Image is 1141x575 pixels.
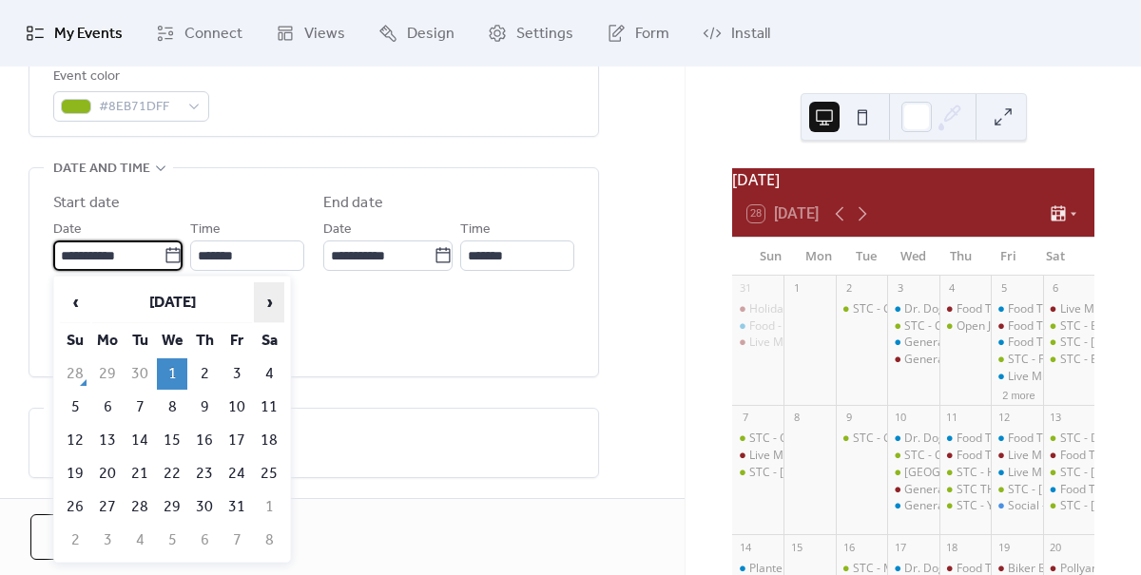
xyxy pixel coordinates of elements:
div: STC - Yacht Rockettes @ Thu Sep 11, 2025 7pm - 10pm (CDT) [939,498,991,514]
div: STC - General Knowledge Trivia @ Tue Sep 2, 2025 7pm - 9pm (CDT) [836,301,887,317]
div: Sun [747,238,795,276]
div: Food Truck - Happy Times - Lemont @ Sat Sep 13, 2025 2pm - 6pm (CDT) [1043,448,1094,464]
div: [DATE] [732,168,1094,191]
td: 14 [125,425,155,456]
div: General Knowledge Trivia - Roselle @ Wed Sep 10, 2025 7pm - 9pm (CDT) [887,498,938,514]
a: Settings [474,8,588,59]
div: STC - Happy Lobster @ Thu Sep 11, 2025 5pm - 9pm (CDT) [939,465,991,481]
td: 5 [60,392,90,423]
td: 15 [157,425,187,456]
div: General Knowledge - Roselle @ Wed Sep 3, 2025 7pm - 9pm (CDT) [887,335,938,351]
a: Form [592,8,684,59]
td: 5 [157,525,187,556]
td: 4 [125,525,155,556]
td: 31 [222,491,252,523]
td: 20 [92,458,123,489]
div: Open Jam with Sam Wyatt @ STC @ Thu Sep 4, 2025 7pm - 11pm (CDT) [939,318,991,335]
td: 24 [222,458,252,489]
div: End date [323,192,383,215]
th: Mo [92,325,123,356]
button: Cancel [30,514,155,560]
td: 25 [254,458,284,489]
div: General Knowledge Trivia - Lemont @ Wed Sep 10, 2025 7pm - 9pm (CDT) [887,482,938,498]
div: 15 [789,540,803,554]
div: Holiday Taproom Hours 12pm -10pm @ Sun Aug 31, 2025 [732,301,783,317]
div: STC - Dark Horse Grill @ Sat Sep 13, 2025 1pm - 5pm (CDT) [1043,431,1094,447]
div: 19 [996,540,1011,554]
span: Date [53,219,82,241]
div: Food Truck - Da Wing Wagon/ Launch party - Roselle @ Fri Sep 12, 2025 5pm - 9pm (CDT) [991,431,1042,447]
td: 12 [60,425,90,456]
td: 13 [92,425,123,456]
a: Connect [142,8,257,59]
td: 8 [254,525,284,556]
a: Views [261,8,359,59]
button: 2 more [995,386,1042,402]
td: 17 [222,425,252,456]
span: Views [304,23,345,46]
div: STC - Outdoor Doggie Dining class @ 1pm - 2:30pm (CDT) [749,431,1054,447]
td: 30 [125,358,155,390]
div: Social - Magician Pat Flanagan @ Fri Sep 12, 2025 8pm - 10:30pm (CDT) [991,498,1042,514]
div: Dr. Dog’s Food Truck - Roselle @ Weekly from 6pm to 9pm [887,431,938,447]
div: 5 [996,281,1011,296]
span: Time [460,219,491,241]
td: 22 [157,458,187,489]
div: STC - Billy Denton @ Sat Sep 13, 2025 2pm - 5pm (CDT) [1043,465,1094,481]
span: Design [407,23,454,46]
td: 26 [60,491,90,523]
div: Live Music - Billy Denton - Roselle @ Fri Sep 5, 2025 7pm - 10pm (CDT) [991,369,1042,385]
th: Fr [222,325,252,356]
div: 10 [893,411,907,425]
div: 14 [738,540,752,554]
div: Holiday Taproom Hours 12pm -10pm @ [DATE] [749,301,999,317]
span: Settings [516,23,573,46]
div: Food Truck - Tacos Los Jarochitos - Lemont @ Thu Sep 11, 2025 5pm - 9pm (CDT) [939,448,991,464]
div: STC - Charity Bike Ride with Sammy's Bikes @ Weekly from 6pm to 7:30pm on Wednesday from Wed May ... [887,318,938,335]
div: Food Truck- Uncle Cams Sandwiches - Roselle @ Fri Sep 5, 2025 5pm - 9pm (CDT) [991,335,1042,351]
span: › [255,283,283,321]
th: Th [189,325,220,356]
span: My Events [54,23,123,46]
div: Live Music - Dan Colles - Lemont @ Fri Sep 12, 2025 7pm - 10pm (CDT) [991,448,1042,464]
div: 8 [789,411,803,425]
td: 2 [60,525,90,556]
div: Food Truck - Chuck’s Wood Fired Pizza - Roselle @ Sat Sep 13, 2025 5pm - 8pm (CST) [1043,482,1094,498]
div: 16 [841,540,856,554]
td: 9 [189,392,220,423]
td: 30 [189,491,220,523]
span: Install [731,23,770,46]
div: Live Music - Dylan Raymond - Lemont @ Sun Sep 7, 2025 2pm - 4pm (CDT) [732,448,783,464]
a: Design [364,8,469,59]
div: Start date [53,192,120,215]
div: 13 [1049,411,1063,425]
div: Live Music- InFunktious Duo - Lemont @ Sat Sep 6, 2025 2pm - 5pm (CDT) [1043,301,1094,317]
th: Sa [254,325,284,356]
td: 23 [189,458,220,489]
th: We [157,325,187,356]
div: 31 [738,281,752,296]
th: [DATE] [92,282,252,323]
div: Live Music - [PERSON_NAME] @ [DATE] 2pm - 4pm (CDT) [749,448,1050,464]
td: 21 [125,458,155,489]
td: 10 [222,392,252,423]
div: 9 [841,411,856,425]
a: My Events [11,8,137,59]
div: 20 [1049,540,1063,554]
td: 4 [254,358,284,390]
td: 7 [125,392,155,423]
span: #8EB71DFF [99,96,179,119]
span: Date and time [53,158,150,181]
div: STC - Matt Keen Band @ Sat Sep 13, 2025 7pm - 10pm (CDT) [1043,498,1094,514]
td: 29 [92,358,123,390]
div: STC - Four Ds BBQ @ Fri Sep 5, 2025 5pm - 9pm (CDT) [991,352,1042,368]
div: General Knowledge Trivia - Lemont @ Wed Sep 3, 2025 7pm - 9pm (CDT) [887,352,938,368]
td: 7 [222,525,252,556]
div: STC - Outdoor Doggie Dining class @ 1pm - 2:30pm (CDT) [732,431,783,447]
span: Form [635,23,669,46]
div: Thu [937,238,984,276]
td: 6 [189,525,220,556]
div: STC - Stadium Street Eats @ Wed Sep 10, 2025 6pm - 9pm (CDT) [887,465,938,481]
div: Food Truck - Pizza 750 - Lemont @ Fri Sep 5, 2025 5pm - 9pm (CDT) [991,318,1042,335]
td: 11 [254,392,284,423]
